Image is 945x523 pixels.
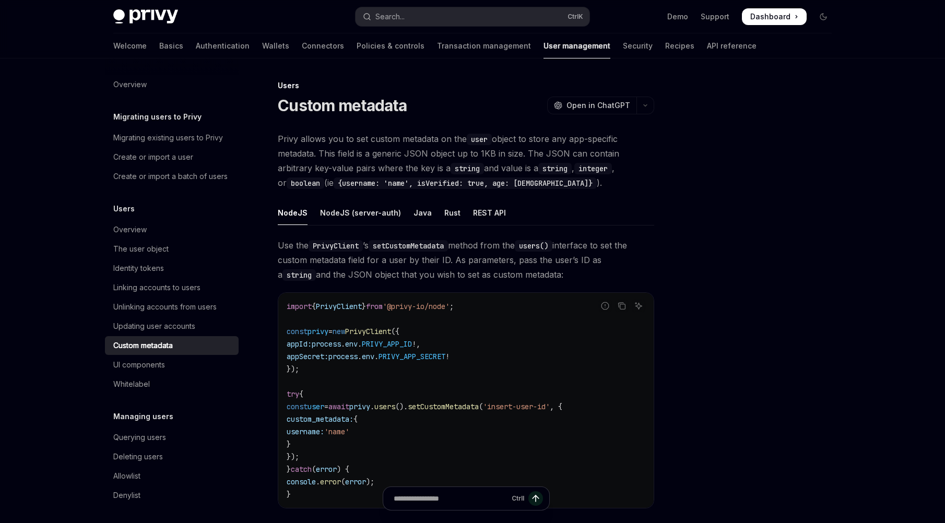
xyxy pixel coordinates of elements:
span: { [299,389,303,399]
h5: Users [113,203,135,215]
div: Querying users [113,431,166,444]
a: Connectors [302,33,344,58]
span: privy [308,327,328,336]
span: env [362,352,374,361]
span: new [333,327,345,336]
a: Transaction management [437,33,531,58]
a: Overview [105,75,239,94]
span: { [353,414,358,424]
a: Dashboard [742,8,807,25]
div: REST API [473,200,506,225]
div: Java [414,200,432,225]
a: Updating user accounts [105,317,239,336]
span: Use the ’s method from the interface to set the custom metadata field for a user by their ID. As ... [278,238,654,282]
code: string [451,163,484,174]
span: process [312,339,341,349]
a: Linking accounts to users [105,278,239,297]
a: Security [623,33,653,58]
span: env [345,339,358,349]
span: 'insert-user-id' [483,402,550,411]
span: . [358,352,362,361]
span: username: [287,427,324,436]
span: catch [291,465,312,474]
span: ) { [337,465,349,474]
span: PrivyClient [345,327,391,336]
span: try [287,389,299,399]
span: ! [445,352,450,361]
a: Authentication [196,33,250,58]
span: const [287,402,308,411]
h5: Managing users [113,410,173,423]
span: PRIVY_APP_SECRET [379,352,445,361]
a: The user object [105,240,239,258]
span: Ctrl K [568,13,583,21]
a: Overview [105,220,239,239]
a: Querying users [105,428,239,447]
span: setCustomMetadata [408,402,479,411]
span: { [312,302,316,311]
div: Create or import a batch of users [113,170,228,183]
span: ( [341,477,345,486]
a: Support [701,11,729,22]
span: error [345,477,366,486]
span: Open in ChatGPT [566,100,630,111]
a: Whitelabel [105,375,239,394]
a: Demo [667,11,688,22]
code: PrivyClient [309,240,363,252]
div: Create or import a user [113,151,193,163]
span: ; [450,302,454,311]
span: from [366,302,383,311]
code: integer [574,163,612,174]
code: setCustomMetadata [369,240,448,252]
code: {username: 'name', isVerified: true, age: [DEMOGRAPHIC_DATA]} [334,177,597,189]
span: }); [287,452,299,461]
a: Policies & controls [357,33,424,58]
span: . [341,339,345,349]
span: process [328,352,358,361]
span: privy [349,402,370,411]
span: PRIVY_APP_ID [362,339,412,349]
a: Deleting users [105,447,239,466]
code: string [538,163,572,174]
span: custom_metadata: [287,414,353,424]
span: error [320,477,341,486]
span: console [287,477,316,486]
span: ! [412,339,416,349]
div: Rust [444,200,460,225]
button: Copy the contents from the code block [615,299,629,313]
a: Custom metadata [105,336,239,355]
div: The user object [113,243,169,255]
a: Identity tokens [105,259,239,278]
a: Wallets [262,33,289,58]
a: Welcome [113,33,147,58]
span: appSecret: [287,352,328,361]
span: ); [366,477,374,486]
div: Users [278,80,654,91]
a: UI components [105,355,239,374]
span: error [316,465,337,474]
span: user [308,402,324,411]
div: Deleting users [113,450,163,463]
span: ({ [391,327,399,336]
button: Toggle dark mode [815,8,832,25]
div: Denylist [113,489,140,502]
code: user [467,134,492,145]
div: Custom metadata [113,339,173,352]
span: = [324,402,328,411]
div: Linking accounts to users [113,281,200,294]
span: . [358,339,362,349]
code: boolean [287,177,324,189]
a: API reference [707,33,757,58]
span: , { [550,402,562,411]
a: Create or import a user [105,148,239,167]
span: } [287,465,291,474]
div: Updating user accounts [113,320,195,332]
code: string [282,269,316,281]
a: Basics [159,33,183,58]
span: } [287,439,291,449]
span: . [374,352,379,361]
div: Search... [375,10,405,23]
div: Whitelabel [113,378,150,390]
span: PrivyClient [316,302,362,311]
input: Ask a question... [394,487,507,510]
